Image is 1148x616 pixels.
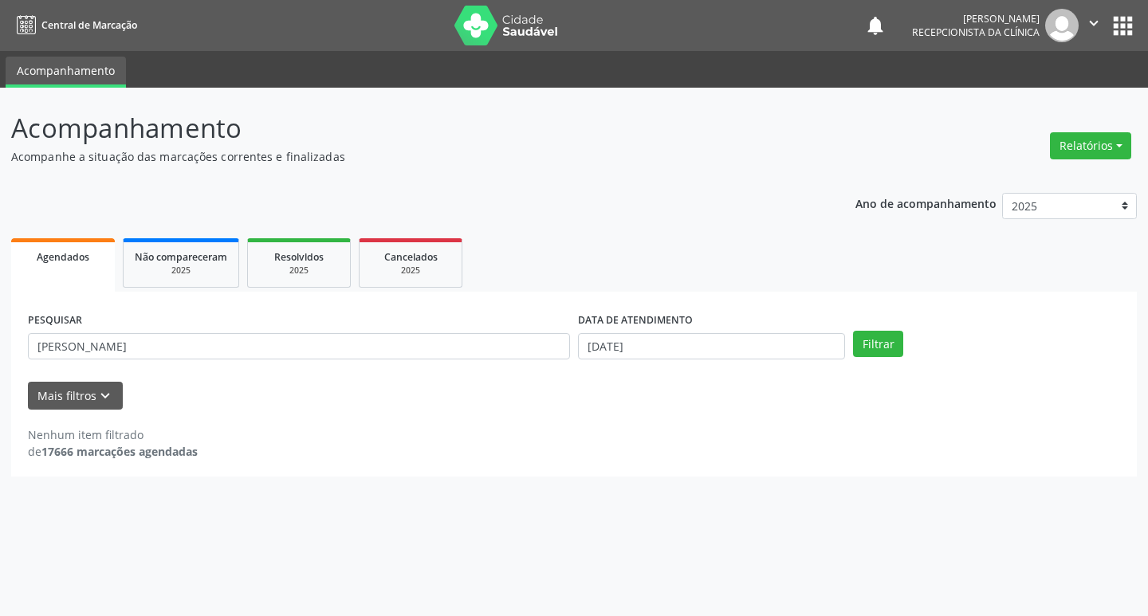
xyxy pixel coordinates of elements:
[135,250,227,264] span: Não compareceram
[578,333,845,360] input: Selecione um intervalo
[864,14,887,37] button: notifications
[6,57,126,88] a: Acompanhamento
[135,265,227,277] div: 2025
[11,148,799,165] p: Acompanhe a situação das marcações correntes e finalizadas
[1079,9,1109,42] button: 
[371,265,450,277] div: 2025
[28,382,123,410] button: Mais filtroskeyboard_arrow_down
[1109,12,1137,40] button: apps
[96,387,114,405] i: keyboard_arrow_down
[855,193,997,213] p: Ano de acompanhamento
[853,331,903,358] button: Filtrar
[578,308,693,333] label: DATA DE ATENDIMENTO
[912,12,1040,26] div: [PERSON_NAME]
[274,250,324,264] span: Resolvidos
[1045,9,1079,42] img: img
[1050,132,1131,159] button: Relatórios
[28,308,82,333] label: PESQUISAR
[384,250,438,264] span: Cancelados
[11,108,799,148] p: Acompanhamento
[912,26,1040,39] span: Recepcionista da clínica
[28,426,198,443] div: Nenhum item filtrado
[28,333,570,360] input: Nome, CNS
[28,443,198,460] div: de
[259,265,339,277] div: 2025
[11,12,137,38] a: Central de Marcação
[41,18,137,32] span: Central de Marcação
[41,444,198,459] strong: 17666 marcações agendadas
[1085,14,1103,32] i: 
[37,250,89,264] span: Agendados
